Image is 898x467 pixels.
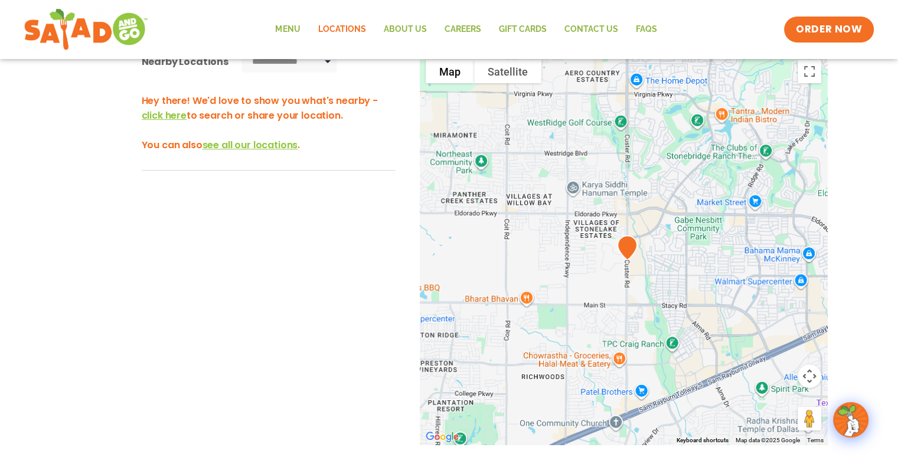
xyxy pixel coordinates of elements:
a: Careers [435,16,489,43]
a: FAQs [626,16,665,43]
button: Map camera controls [798,364,821,388]
a: Locations [309,16,374,43]
a: Terms (opens in new tab) [807,437,824,443]
button: Toggle fullscreen view [798,60,821,83]
a: ORDER NOW [784,17,874,43]
button: Show satellite imagery [474,60,541,83]
img: Google [423,429,462,445]
a: Menu [266,16,309,43]
a: About Us [374,16,435,43]
span: see all our locations [203,138,298,152]
img: wpChatIcon [834,403,867,436]
a: GIFT CARDS [489,16,555,43]
span: ORDER NOW [796,22,862,37]
h3: Hey there! We'd love to show you what's nearby - to search or share your location. You can also . [142,93,396,152]
button: Keyboard shortcuts [677,436,729,445]
nav: Menu [266,16,665,43]
div: Nearby Locations [142,54,228,69]
img: new-SAG-logo-768×292 [24,6,148,53]
button: Show street map [426,60,474,83]
a: Open this area in Google Maps (opens a new window) [423,429,462,445]
span: click here [142,109,187,122]
button: Drag Pegman onto the map to open Street View [798,407,821,430]
span: Map data ©2025 Google [736,437,800,443]
a: Contact Us [555,16,626,43]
